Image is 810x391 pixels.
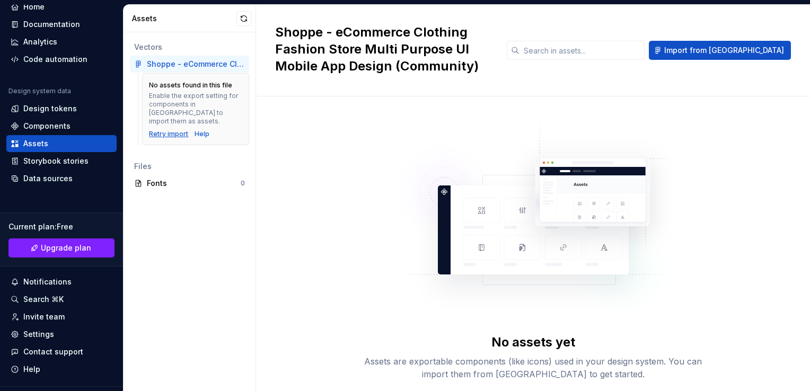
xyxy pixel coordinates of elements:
[130,56,249,73] a: Shoppe - eCommerce Clothing Fashion Store Multi Purpose UI Mobile App Design (Community)
[23,277,72,287] div: Notifications
[23,329,54,340] div: Settings
[149,130,188,138] button: Retry import
[23,37,57,47] div: Analytics
[23,19,80,30] div: Documentation
[8,87,71,95] div: Design system data
[23,173,73,184] div: Data sources
[6,153,117,170] a: Storybook stories
[23,121,71,131] div: Components
[8,221,115,232] div: Current plan : Free
[6,361,117,378] button: Help
[6,273,117,290] button: Notifications
[491,334,575,351] div: No assets yet
[23,346,83,357] div: Contact support
[130,175,249,192] a: Fonts0
[41,243,91,253] span: Upgrade plan
[6,170,117,187] a: Data sources
[134,42,245,52] div: Vectors
[132,13,236,24] div: Assets
[520,41,645,60] input: Search in assets...
[364,355,703,380] div: Assets are exportable components (like icons) used in your design system. You can import them fro...
[23,103,77,114] div: Design tokens
[149,92,242,126] div: Enable the export setting for components in [GEOGRAPHIC_DATA] to import them as assets.
[6,326,117,343] a: Settings
[23,364,40,375] div: Help
[6,308,117,325] a: Invite team
[147,178,241,189] div: Fonts
[147,59,245,69] div: Shoppe - eCommerce Clothing Fashion Store Multi Purpose UI Mobile App Design (Community)
[149,81,232,90] div: No assets found in this file
[6,135,117,152] a: Assets
[23,312,65,322] div: Invite team
[6,100,117,117] a: Design tokens
[6,51,117,68] a: Code automation
[23,2,45,12] div: Home
[664,45,784,56] span: Import from [GEOGRAPHIC_DATA]
[23,156,89,166] div: Storybook stories
[134,161,245,172] div: Files
[649,41,791,60] button: Import from [GEOGRAPHIC_DATA]
[6,33,117,50] a: Analytics
[6,16,117,33] a: Documentation
[23,54,87,65] div: Code automation
[6,291,117,308] button: Search ⌘K
[241,179,245,188] div: 0
[275,24,494,75] h2: Shoppe - eCommerce Clothing Fashion Store Multi Purpose UI Mobile App Design (Community)
[6,343,117,360] button: Contact support
[8,238,115,257] a: Upgrade plan
[23,138,48,149] div: Assets
[195,130,209,138] a: Help
[23,294,64,305] div: Search ⌘K
[6,118,117,135] a: Components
